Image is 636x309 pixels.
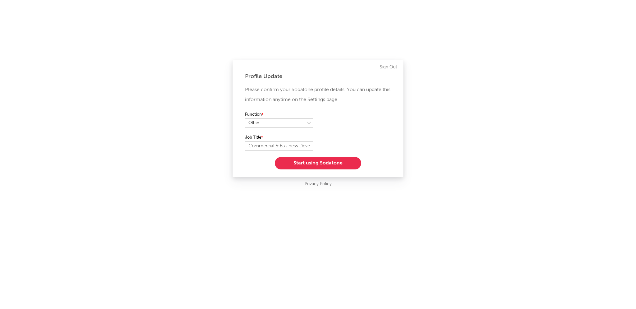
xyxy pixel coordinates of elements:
div: Profile Update [245,73,391,80]
label: Function [245,111,313,118]
button: Start using Sodatone [275,157,361,169]
a: Privacy Policy [305,180,332,188]
label: Job Title [245,134,313,141]
p: Please confirm your Sodatone profile details. You can update this information anytime on the Sett... [245,85,391,105]
a: Sign Out [380,63,397,71]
